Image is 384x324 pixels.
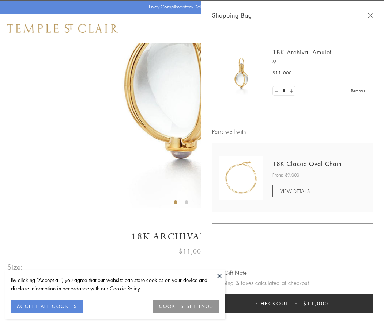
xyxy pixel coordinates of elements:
[11,276,219,293] div: By clicking “Accept all”, you agree that our website can store cookies on your device and disclos...
[149,3,232,11] p: Enjoy Complimentary Delivery & Returns
[368,13,373,18] button: Close Shopping Bag
[272,69,292,77] span: $11,000
[212,294,373,313] button: Checkout $11,000
[11,300,83,313] button: ACCEPT ALL COOKIES
[7,230,377,243] h1: 18K Archival Amulet
[212,268,247,277] button: Add Gift Note
[272,48,332,56] a: 18K Archival Amulet
[179,247,205,256] span: $11,000
[256,300,289,308] span: Checkout
[7,24,118,33] img: Temple St. Clair
[351,87,366,95] a: Remove
[153,300,219,313] button: COOKIES SETTINGS
[212,11,252,20] span: Shopping Bag
[272,185,317,197] a: VIEW DETAILS
[212,278,373,288] p: Shipping & taxes calculated at checkout
[303,300,329,308] span: $11,000
[219,51,263,95] img: 18K Archival Amulet
[219,156,263,200] img: N88865-OV18
[272,58,366,66] p: M
[273,86,280,96] a: Set quantity to 0
[272,160,342,168] a: 18K Classic Oval Chain
[212,127,373,136] span: Pairs well with
[280,188,310,194] span: VIEW DETAILS
[272,171,299,179] span: From: $9,000
[287,86,295,96] a: Set quantity to 2
[7,261,23,273] span: Size:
